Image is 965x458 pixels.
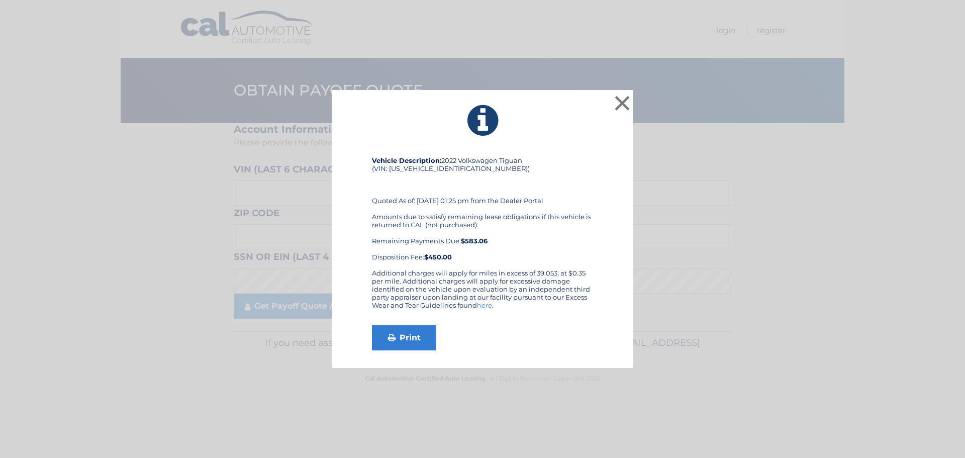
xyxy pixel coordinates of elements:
a: here [477,301,492,309]
a: Print [372,325,436,350]
b: $583.06 [461,237,488,245]
div: Amounts due to satisfy remaining lease obligations if this vehicle is returned to CAL (not purcha... [372,213,593,261]
strong: Vehicle Description: [372,156,441,164]
strong: $450.00 [424,253,452,261]
div: Additional charges will apply for miles in excess of 39,053, at $0.35 per mile. Additional charge... [372,269,593,317]
button: × [612,93,632,113]
div: 2022 Volkswagen Tiguan (VIN: [US_VEHICLE_IDENTIFICATION_NUMBER]) Quoted As of: [DATE] 01:25 pm fr... [372,156,593,269]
